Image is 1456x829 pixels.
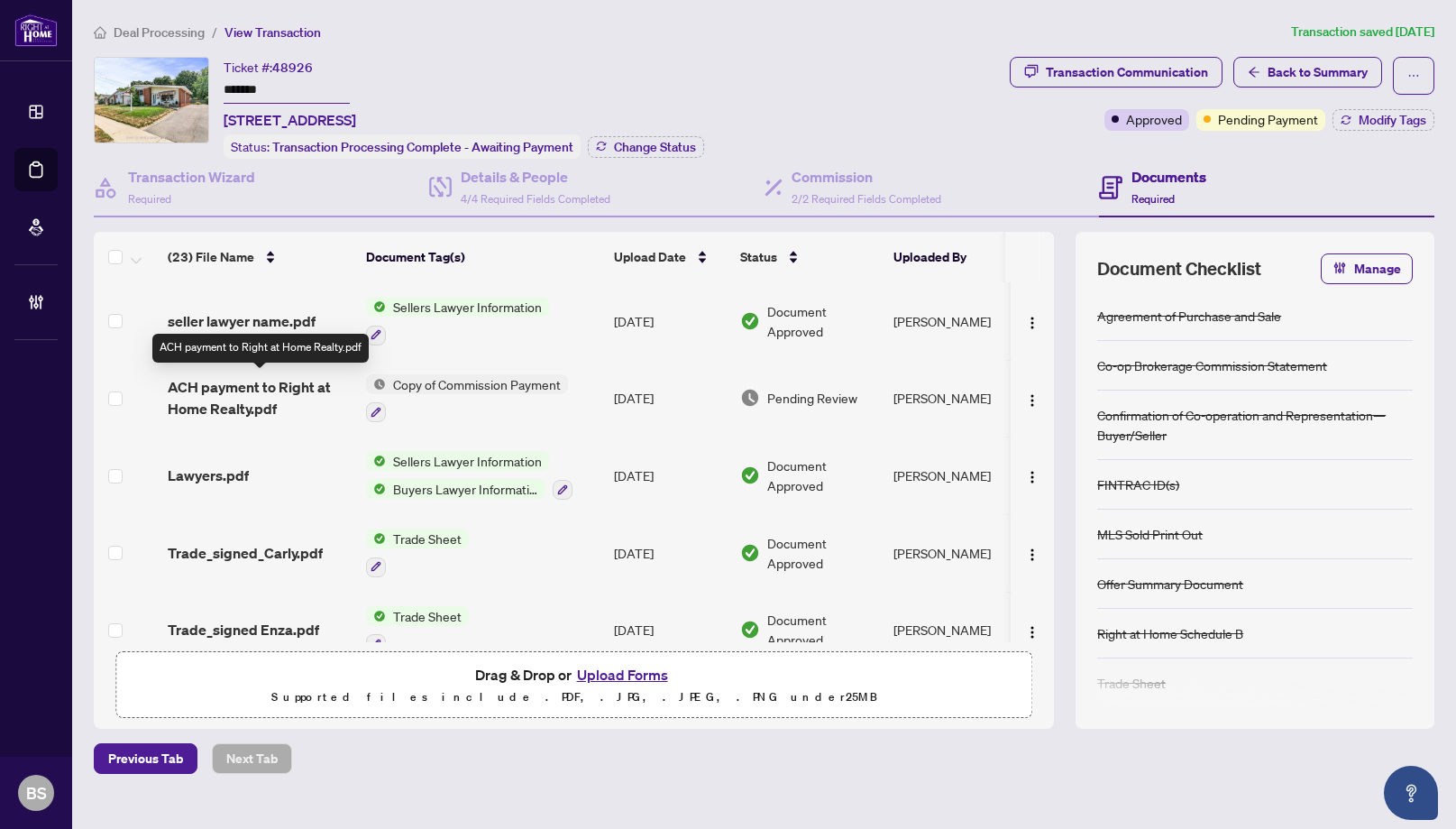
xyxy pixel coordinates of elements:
img: Status Icon [366,451,386,471]
li: / [212,22,217,42]
div: FINTRAC ID(s) [1097,474,1179,494]
p: Supported files include .PDF, .JPG, .JPEG, .PNG under 25 MB [127,686,1021,708]
span: Back to Summary [1268,58,1368,87]
img: Document Status [740,543,760,563]
button: Logo [1018,461,1047,490]
span: Document Approved [767,456,879,495]
span: Sellers Lawyer Information [386,451,549,471]
span: Copy of Commission Payment [386,374,568,394]
div: Right at Home Schedule B [1097,623,1243,643]
span: Status [740,247,777,267]
button: Status IconSellers Lawyer InformationStatus IconBuyers Lawyer Information [366,451,572,500]
span: View Transaction [224,24,321,41]
span: Lawyers.pdf [168,465,249,486]
button: Logo [1018,539,1047,567]
span: home [94,26,106,39]
img: Status Icon [366,529,386,548]
div: MLS Sold Print Out [1097,524,1203,544]
img: Logo [1025,625,1039,640]
button: Logo [1018,615,1047,644]
td: [DATE] [607,514,733,592]
button: Next Tab [212,743,292,774]
img: Status Icon [366,297,386,317]
button: Status IconSellers Lawyer Information [366,297,549,345]
span: ellipsis [1407,69,1420,82]
td: [DATE] [607,282,733,360]
span: Buyers Lawyer Information [386,479,545,499]
span: Required [128,192,171,206]
span: Approved [1126,109,1182,129]
td: [DATE] [607,592,733,669]
span: Sellers Lawyer Information [386,297,549,317]
span: Trade_signed Enza.pdf [168,619,319,640]
img: Status Icon [366,374,386,394]
img: Document Status [740,620,760,640]
span: Drag & Drop or [475,663,673,686]
button: Status IconTrade Sheet [366,606,469,655]
div: Offer Summary Document [1097,574,1243,594]
span: Transaction Processing Complete - Awaiting Payment [272,139,573,155]
span: Trade Sheet [386,529,469,548]
span: Trade_signed_Carly.pdf [168,542,323,564]
div: Agreement of Purchase and Sale [1097,306,1281,326]
td: [DATE] [607,360,733,438]
th: Document Tag(s) [359,232,607,282]
th: (23) File Name [160,232,359,282]
span: [STREET_ADDRESS] [224,109,356,131]
td: [PERSON_NAME] [886,514,1021,592]
span: seller lawyer name.pdf [168,310,316,332]
span: BS [26,780,47,806]
button: Upload Forms [572,663,673,686]
img: Status Icon [366,479,386,499]
span: Deal Processing [114,24,205,41]
span: Drag & Drop orUpload FormsSupported files include .PDF, .JPG, .JPEG, .PNG under25MB [116,652,1031,719]
span: Modify Tags [1359,114,1426,126]
button: Status IconTrade Sheet [366,529,469,577]
span: 4/4 Required Fields Completed [461,192,610,206]
div: Co-op Brokerage Commission Statement [1097,355,1327,375]
img: Logo [1025,393,1039,408]
button: Back to Summary [1233,57,1382,88]
th: Status [733,232,886,282]
th: Uploaded By [886,232,1021,282]
img: Document Status [740,388,760,408]
h4: Transaction Wizard [128,166,255,188]
td: [PERSON_NAME] [886,282,1021,360]
button: Previous Tab [94,743,197,774]
td: [DATE] [607,437,733,514]
span: Previous Tab [108,744,183,773]
h4: Documents [1131,166,1206,188]
img: Document Status [740,311,760,331]
img: Status Icon [366,606,386,626]
div: ACH payment to Right at Home Realty.pdf [152,334,369,363]
span: Document Checklist [1097,256,1261,281]
span: Document Approved [767,301,879,341]
img: Logo [1025,470,1039,484]
div: Ticket #: [224,57,313,78]
span: Required [1131,192,1175,206]
button: Status IconCopy of Commission Payment [366,374,568,423]
div: Status: [224,134,581,159]
h4: Commission [792,166,941,188]
img: Logo [1025,316,1039,330]
button: Logo [1018,307,1047,336]
span: Document Approved [767,610,879,649]
span: (23) File Name [168,247,254,267]
span: Document Approved [767,533,879,573]
span: 48926 [272,60,313,76]
span: 2/2 Required Fields Completed [792,192,941,206]
td: [PERSON_NAME] [886,437,1021,514]
button: Transaction Communication [1010,57,1222,88]
span: Change Status [614,141,696,153]
span: Trade Sheet [386,606,469,626]
img: logo [14,14,58,47]
td: [PERSON_NAME] [886,592,1021,669]
img: IMG-E12341388_1.jpg [95,58,208,143]
h4: Details & People [461,166,610,188]
button: Modify Tags [1332,109,1434,131]
span: Manage [1354,254,1401,283]
span: Pending Payment [1218,109,1318,129]
article: Transaction saved [DATE] [1291,22,1434,42]
img: Logo [1025,548,1039,562]
button: Change Status [588,136,704,158]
